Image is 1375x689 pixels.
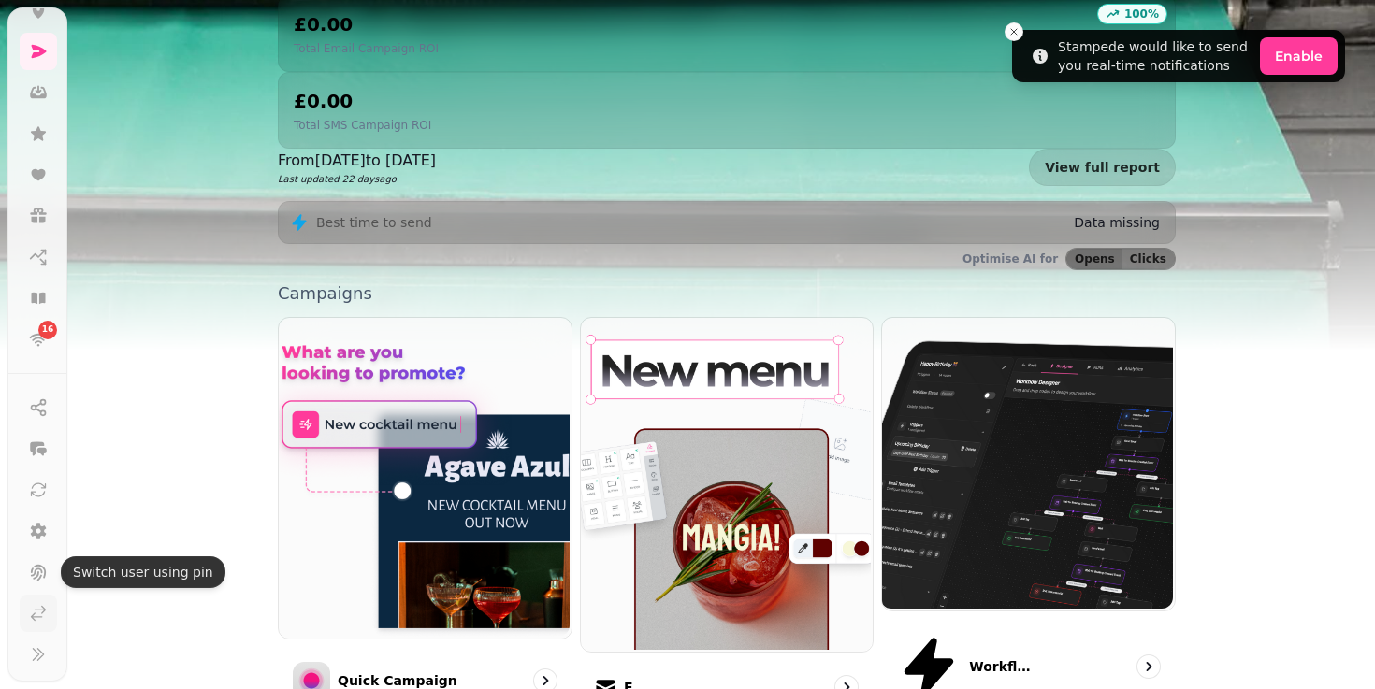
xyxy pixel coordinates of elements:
[1005,22,1023,41] button: Close toast
[294,11,439,37] h2: £0.00
[277,316,570,637] img: Quick Campaign
[294,118,431,133] p: Total SMS Campaign ROI
[579,316,872,650] img: Email
[1075,253,1115,265] span: Opens
[1139,657,1158,676] svg: go to
[1260,37,1338,75] button: Enable
[294,88,431,114] h2: £0.00
[880,316,1173,609] img: Workflows (beta)
[61,556,225,588] div: Switch user using pin
[316,213,432,232] p: Best time to send
[1066,249,1122,269] button: Opens
[1130,253,1166,265] span: Clicks
[1074,213,1160,232] p: Data missing
[42,323,54,337] span: 16
[278,150,436,172] p: From [DATE] to [DATE]
[1058,37,1252,75] div: Stampede would like to send you real-time notifications
[294,41,439,56] p: Total Email Campaign ROI
[1122,249,1175,269] button: Clicks
[278,285,1176,302] p: Campaigns
[969,657,1031,676] p: Workflows (beta)
[278,172,436,186] p: Last updated 22 days ago
[1029,149,1176,186] a: View full report
[20,321,57,358] a: 16
[962,251,1058,266] p: Optimise AI for
[1124,7,1159,22] p: 100 %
